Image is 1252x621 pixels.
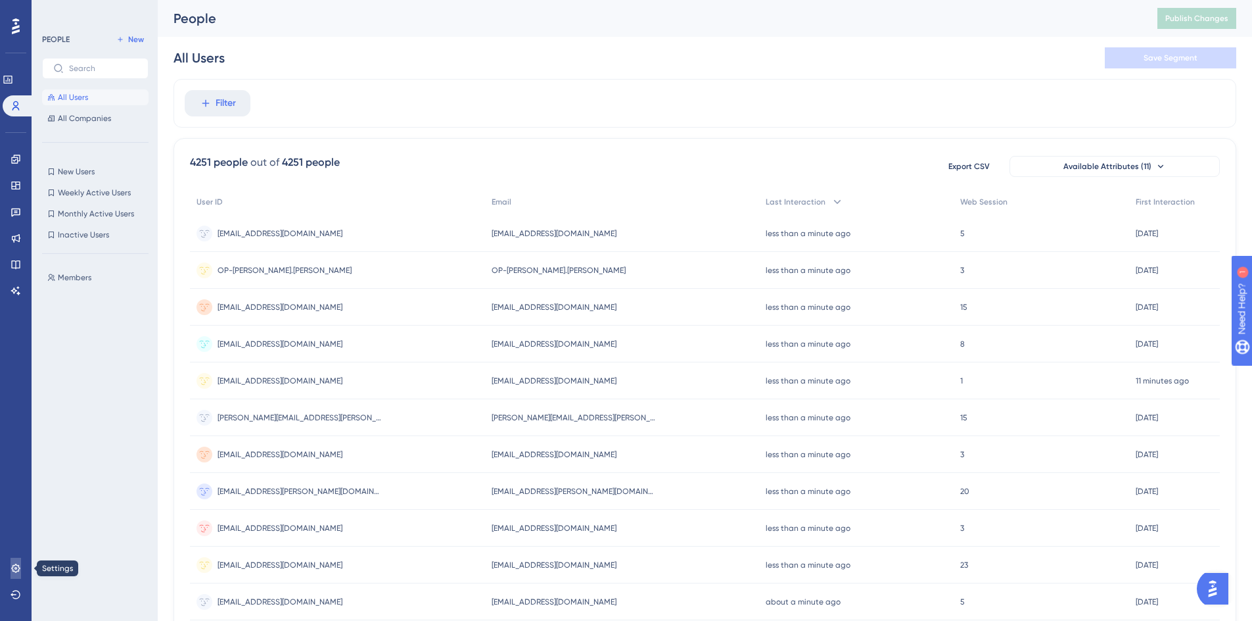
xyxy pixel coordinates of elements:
[936,156,1002,177] button: Export CSV
[128,34,144,45] span: New
[58,166,95,177] span: New Users
[766,524,850,533] time: less than a minute ago
[1136,524,1158,533] time: [DATE]
[492,486,656,497] span: [EMAIL_ADDRESS][PERSON_NAME][DOMAIN_NAME]
[492,412,656,423] span: [PERSON_NAME][EMAIL_ADDRESS][PERSON_NAME][DOMAIN_NAME]
[42,89,149,105] button: All Users
[69,64,137,73] input: Search
[218,376,342,386] span: [EMAIL_ADDRESS][DOMAIN_NAME]
[42,270,156,286] button: Members
[185,90,250,116] button: Filter
[1136,303,1158,312] time: [DATE]
[1165,13,1228,24] span: Publish Changes
[1136,266,1158,275] time: [DATE]
[1105,47,1236,68] button: Save Segment
[766,376,850,385] time: less than a minute ago
[960,486,969,497] span: 20
[492,302,616,312] span: [EMAIL_ADDRESS][DOMAIN_NAME]
[492,197,511,207] span: Email
[766,487,850,496] time: less than a minute ago
[58,92,88,103] span: All Users
[42,164,149,180] button: New Users
[174,49,225,67] div: All Users
[766,229,850,238] time: less than a minute ago
[766,560,850,570] time: less than a minute ago
[1197,569,1236,609] iframe: UserGuiding AI Assistant Launcher
[492,523,616,534] span: [EMAIL_ADDRESS][DOMAIN_NAME]
[216,95,236,111] span: Filter
[960,376,963,386] span: 1
[492,228,616,239] span: [EMAIL_ADDRESS][DOMAIN_NAME]
[1136,450,1158,459] time: [DATE]
[174,9,1124,28] div: People
[948,161,990,172] span: Export CSV
[218,449,342,460] span: [EMAIL_ADDRESS][DOMAIN_NAME]
[218,228,342,239] span: [EMAIL_ADDRESS][DOMAIN_NAME]
[492,449,616,460] span: [EMAIL_ADDRESS][DOMAIN_NAME]
[1157,8,1236,29] button: Publish Changes
[960,412,967,423] span: 15
[1063,161,1151,172] span: Available Attributes (11)
[42,227,149,243] button: Inactive Users
[960,560,968,570] span: 23
[282,155,340,170] div: 4251 people
[1144,53,1197,63] span: Save Segment
[1136,376,1189,385] time: 11 minutes ago
[91,7,95,17] div: 1
[197,197,223,207] span: User ID
[766,339,850,349] time: less than a minute ago
[1136,229,1158,238] time: [DATE]
[766,597,841,607] time: about a minute ago
[190,155,248,170] div: 4251 people
[960,265,964,276] span: 3
[58,209,134,219] span: Monthly Active Users
[492,376,616,386] span: [EMAIL_ADDRESS][DOMAIN_NAME]
[960,197,1008,207] span: Web Session
[766,450,850,459] time: less than a minute ago
[112,32,149,47] button: New
[42,185,149,201] button: Weekly Active Users
[250,155,279,170] div: out of
[42,111,149,126] button: All Companies
[218,339,342,349] span: [EMAIL_ADDRESS][DOMAIN_NAME]
[766,197,825,207] span: Last Interaction
[1136,560,1158,570] time: [DATE]
[766,303,850,312] time: less than a minute ago
[960,597,965,607] span: 5
[1136,487,1158,496] time: [DATE]
[492,265,626,276] span: OP-[PERSON_NAME].[PERSON_NAME]
[960,449,964,460] span: 3
[1136,339,1158,349] time: [DATE]
[960,523,964,534] span: 3
[218,486,382,497] span: [EMAIL_ADDRESS][PERSON_NAME][DOMAIN_NAME]
[1136,597,1158,607] time: [DATE]
[218,560,342,570] span: [EMAIL_ADDRESS][DOMAIN_NAME]
[31,3,82,19] span: Need Help?
[492,597,616,607] span: [EMAIL_ADDRESS][DOMAIN_NAME]
[42,206,149,222] button: Monthly Active Users
[766,413,850,422] time: less than a minute ago
[58,113,111,124] span: All Companies
[492,560,616,570] span: [EMAIL_ADDRESS][DOMAIN_NAME]
[1136,413,1158,422] time: [DATE]
[1136,197,1195,207] span: First Interaction
[218,412,382,423] span: [PERSON_NAME][EMAIL_ADDRESS][PERSON_NAME][DOMAIN_NAME]
[218,265,352,276] span: OP-[PERSON_NAME].[PERSON_NAME]
[42,34,70,45] div: PEOPLE
[960,302,967,312] span: 15
[766,266,850,275] time: less than a minute ago
[58,187,131,198] span: Weekly Active Users
[218,597,342,607] span: [EMAIL_ADDRESS][DOMAIN_NAME]
[58,272,91,283] span: Members
[960,339,965,349] span: 8
[1009,156,1220,177] button: Available Attributes (11)
[218,302,342,312] span: [EMAIL_ADDRESS][DOMAIN_NAME]
[492,339,616,349] span: [EMAIL_ADDRESS][DOMAIN_NAME]
[58,230,109,240] span: Inactive Users
[218,523,342,534] span: [EMAIL_ADDRESS][DOMAIN_NAME]
[960,228,965,239] span: 5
